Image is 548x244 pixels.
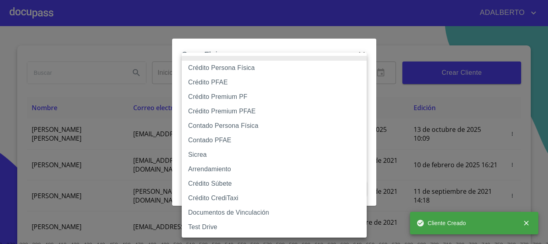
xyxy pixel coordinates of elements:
li: Crédito Premium PFAE [182,104,367,119]
li: None [182,56,367,61]
li: Documentos de Vinculación [182,205,367,220]
li: Crédito Premium PF [182,90,367,104]
li: Contado PFAE [182,133,367,148]
span: Cliente Creado [416,219,466,227]
li: Contado Persona Física [182,119,367,133]
li: Crédito Súbete [182,176,367,191]
li: Crédito PFAE [182,75,367,90]
button: close [518,214,535,232]
li: Test Drive [182,220,367,234]
li: Sicrea [182,148,367,162]
li: Arrendamiento [182,162,367,176]
li: Crédito Persona Física [182,61,367,75]
li: Crédito CrediTaxi [182,191,367,205]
